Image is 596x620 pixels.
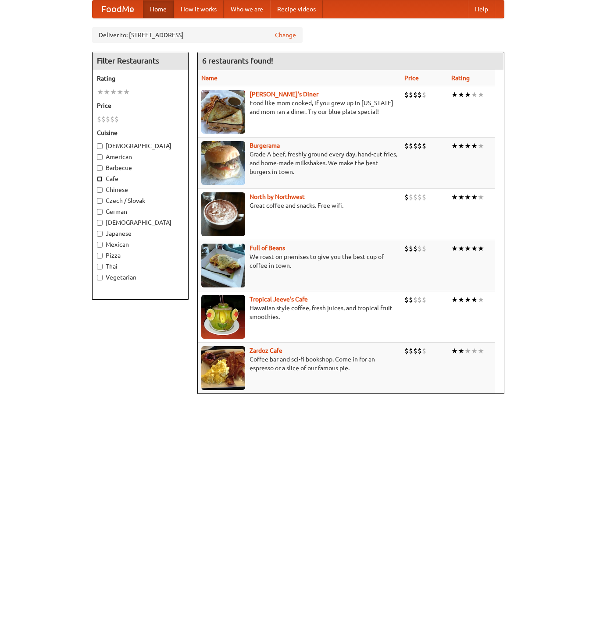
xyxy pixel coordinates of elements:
[97,152,184,161] label: American
[404,192,409,202] li: $
[201,192,245,236] img: north.jpg
[464,90,471,99] li: ★
[92,27,303,43] div: Deliver to: [STREET_ADDRESS]
[97,231,103,237] input: Japanese
[409,90,413,99] li: $
[409,192,413,202] li: $
[202,57,273,65] ng-pluralize: 6 restaurants found!
[97,154,103,160] input: American
[422,295,426,305] li: $
[97,185,184,194] label: Chinese
[250,244,285,252] b: Full of Beans
[114,114,119,124] li: $
[409,244,413,253] li: $
[97,163,184,172] label: Barbecue
[464,244,471,253] li: ★
[123,87,130,97] li: ★
[97,275,103,280] input: Vegetarian
[478,192,484,202] li: ★
[201,90,245,134] img: sallys.jpg
[451,192,458,202] li: ★
[275,31,296,39] a: Change
[250,142,280,149] a: Burgerama
[97,128,184,137] h5: Cuisine
[478,141,484,151] li: ★
[409,295,413,305] li: $
[174,0,224,18] a: How it works
[97,240,184,249] label: Mexican
[97,273,184,282] label: Vegetarian
[97,251,184,260] label: Pizza
[458,244,464,253] li: ★
[418,192,422,202] li: $
[97,114,101,124] li: $
[451,244,458,253] li: ★
[404,74,419,81] a: Price
[201,355,397,372] p: Coffee bar and sci-fi bookshop. Come in for an espresso or a slice of our famous pie.
[404,295,409,305] li: $
[471,346,478,356] li: ★
[224,0,270,18] a: Who we are
[458,346,464,356] li: ★
[422,346,426,356] li: $
[201,99,397,116] p: Food like mom cooked, if you grew up in [US_STATE] and mom ran a diner. Try our blue plate special!
[478,90,484,99] li: ★
[451,90,458,99] li: ★
[201,252,397,270] p: We roast on premises to give you the best cup of coffee in town.
[250,193,305,200] a: North by Northwest
[418,90,422,99] li: $
[97,174,184,183] label: Cafe
[93,52,188,70] h4: Filter Restaurants
[97,143,103,149] input: [DEMOGRAPHIC_DATA]
[418,141,422,151] li: $
[97,187,103,193] input: Chinese
[458,90,464,99] li: ★
[478,244,484,253] li: ★
[409,346,413,356] li: $
[464,141,471,151] li: ★
[471,244,478,253] li: ★
[97,220,103,226] input: [DEMOGRAPHIC_DATA]
[110,87,117,97] li: ★
[101,114,106,124] li: $
[250,296,308,303] b: Tropical Jeeve's Cafe
[418,244,422,253] li: $
[471,295,478,305] li: ★
[250,91,318,98] a: [PERSON_NAME]'s Diner
[451,346,458,356] li: ★
[97,165,103,171] input: Barbecue
[143,0,174,18] a: Home
[458,141,464,151] li: ★
[422,244,426,253] li: $
[97,262,184,271] label: Thai
[413,346,418,356] li: $
[201,150,397,176] p: Grade A beef, freshly ground every day, hand-cut fries, and home-made milkshakes. We make the bes...
[458,192,464,202] li: ★
[418,295,422,305] li: $
[471,141,478,151] li: ★
[451,295,458,305] li: ★
[404,244,409,253] li: $
[106,114,110,124] li: $
[201,304,397,321] p: Hawaiian style coffee, fresh juices, and tropical fruit smoothies.
[97,101,184,110] h5: Price
[201,141,245,185] img: burgerama.jpg
[97,142,184,150] label: [DEMOGRAPHIC_DATA]
[464,346,471,356] li: ★
[468,0,495,18] a: Help
[97,209,103,215] input: German
[97,207,184,216] label: German
[201,244,245,287] img: beans.jpg
[418,346,422,356] li: $
[413,141,418,151] li: $
[201,201,397,210] p: Great coffee and snacks. Free wifi.
[201,295,245,339] img: jeeves.jpg
[413,244,418,253] li: $
[93,0,143,18] a: FoodMe
[471,192,478,202] li: ★
[464,295,471,305] li: ★
[97,229,184,238] label: Japanese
